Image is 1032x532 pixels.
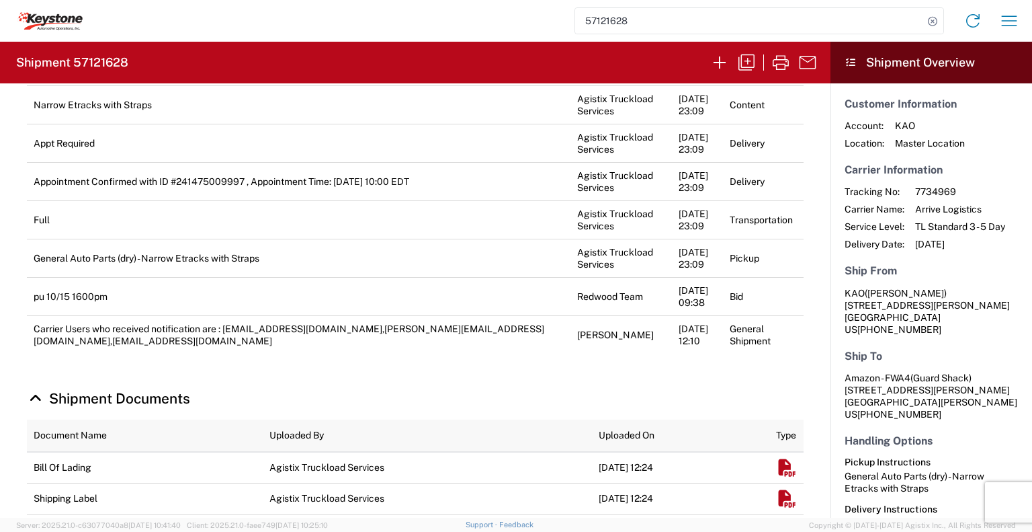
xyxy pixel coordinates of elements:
[672,315,723,354] td: [DATE] 12:10
[895,137,965,149] span: Master Location
[809,519,1016,531] span: Copyright © [DATE]-[DATE] Agistix Inc., All Rights Reserved
[845,350,1018,363] h5: Ship To
[845,186,904,198] span: Tracking No:
[845,288,865,299] span: KAO
[723,315,804,354] td: General Shipment
[570,162,672,200] td: Agistix Truckload Services
[845,434,1018,447] h5: Handling Options
[592,483,769,514] td: [DATE] 12:24
[845,98,1018,110] h5: Customer Information
[845,287,1018,336] address: [GEOGRAPHIC_DATA] US
[845,300,1010,311] span: [STREET_ADDRESS][PERSON_NAME]
[672,239,723,277] td: [DATE] 23:09
[723,85,804,124] td: Content
[570,85,672,124] td: Agistix Truckload Services
[499,521,533,529] a: Feedback
[723,239,804,277] td: Pickup
[16,54,128,71] h2: Shipment 57121628
[263,420,592,452] th: Uploaded By
[570,277,672,315] td: Redwood Team
[672,277,723,315] td: [DATE] 09:38
[723,162,804,200] td: Delivery
[27,420,263,452] th: Document Name
[845,163,1018,176] h5: Carrier Information
[27,390,190,407] a: Hide Details
[723,124,804,162] td: Delivery
[915,221,1005,233] span: TL Standard 3 - 5 Day
[27,452,263,484] td: Bill Of Lading
[845,470,1018,494] div: General Auto Parts (dry) - Narrow Etracks with Straps
[27,200,570,239] td: Full
[275,521,328,529] span: [DATE] 10:25:10
[575,8,923,34] input: Shipment, tracking or reference number
[27,124,570,162] td: Appt Required
[672,85,723,124] td: [DATE] 23:09
[915,203,1005,215] span: Arrive Logistics
[769,420,804,452] th: Type
[723,277,804,315] td: Bid
[845,372,1018,420] address: [GEOGRAPHIC_DATA][PERSON_NAME] US
[845,457,1018,468] h6: Pickup Instructions
[845,203,904,215] span: Carrier Name:
[466,521,499,529] a: Support
[857,324,941,335] span: [PHONE_NUMBER]
[27,277,570,315] td: pu 10/15 1600pm
[27,239,570,277] td: General Auto Parts (dry) - Narrow Etracks with Straps
[27,9,804,354] table: Shipment Notes
[915,238,1005,250] span: [DATE]
[915,186,1005,198] span: 7734969
[845,238,904,250] span: Delivery Date:
[570,124,672,162] td: Agistix Truckload Services
[592,420,769,452] th: Uploaded On
[672,124,723,162] td: [DATE] 23:09
[16,521,181,529] span: Server: 2025.21.0-c63077040a8
[263,483,592,514] td: Agistix Truckload Services
[723,200,804,239] td: Transportation
[845,504,1018,515] h6: Delivery Instructions
[895,120,965,132] span: KAO
[570,200,672,239] td: Agistix Truckload Services
[845,221,904,233] span: Service Level:
[27,85,570,124] td: Narrow Etracks with Straps
[263,452,592,484] td: Agistix Truckload Services
[27,483,263,514] td: Shipping Label
[570,315,672,354] td: [PERSON_NAME]
[570,239,672,277] td: Agistix Truckload Services
[865,288,947,299] span: ([PERSON_NAME])
[857,409,941,420] span: [PHONE_NUMBER]
[910,373,972,383] span: (Guard Shack)
[672,162,723,200] td: [DATE] 23:09
[672,200,723,239] td: [DATE] 23:09
[845,373,1010,395] span: Amazon - FWA4 [STREET_ADDRESS][PERSON_NAME]
[830,42,1032,83] header: Shipment Overview
[776,459,797,476] em: Download
[845,264,1018,277] h5: Ship From
[776,490,797,507] em: Download
[845,137,884,149] span: Location:
[592,452,769,484] td: [DATE] 12:24
[27,315,570,354] td: Carrier Users who received notification are : [EMAIL_ADDRESS][DOMAIN_NAME],[PERSON_NAME][EMAIL_AD...
[128,521,181,529] span: [DATE] 10:41:40
[27,162,570,200] td: Appointment Confirmed with ID #241475009997 , Appointment Time: [DATE] 10:00 EDT
[845,120,884,132] span: Account:
[187,521,328,529] span: Client: 2025.21.0-faee749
